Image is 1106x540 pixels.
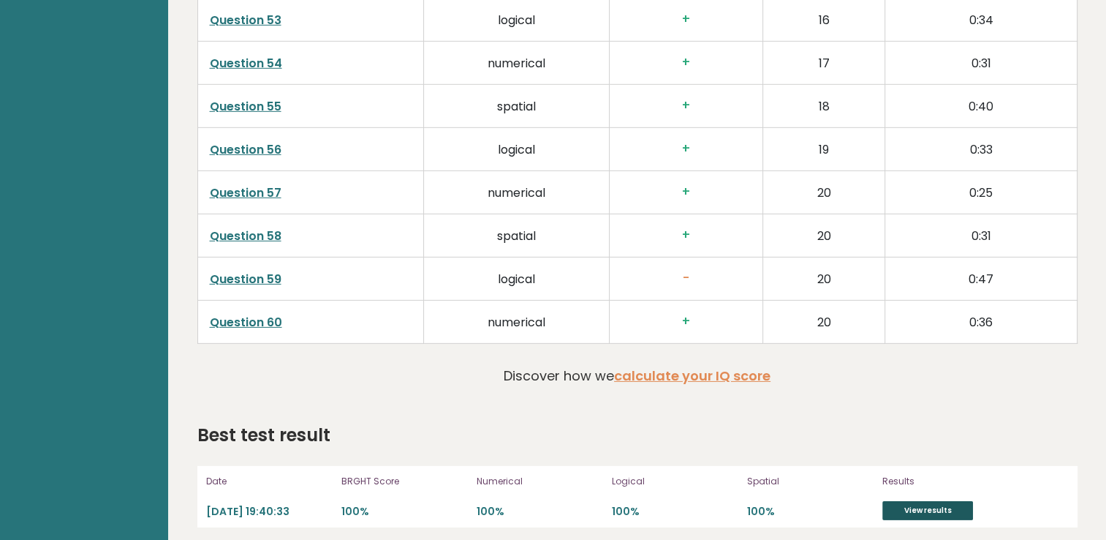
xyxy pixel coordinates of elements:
td: numerical [424,301,609,344]
td: 0:31 [885,42,1077,85]
p: Spatial [747,475,874,488]
td: 18 [762,85,885,128]
h3: + [621,55,751,70]
p: [DATE] 19:40:33 [206,505,333,519]
p: Date [206,475,333,488]
a: Question 58 [210,228,281,244]
h3: + [621,12,751,27]
td: 17 [762,42,885,85]
td: 0:25 [885,171,1077,214]
p: Logical [612,475,738,488]
td: logical [424,258,609,301]
p: BRGHT Score [341,475,468,488]
a: Question 55 [210,98,281,115]
td: 0:31 [885,214,1077,258]
p: 100% [612,505,738,519]
p: Discover how we [504,366,770,386]
p: 100% [341,505,468,519]
a: View results [882,501,973,520]
p: 100% [477,505,603,519]
a: Question 60 [210,314,282,331]
a: Question 53 [210,12,281,29]
h3: + [621,98,751,113]
a: Question 56 [210,141,281,158]
a: Question 59 [210,271,281,288]
td: spatial [424,214,609,258]
td: 20 [762,171,885,214]
td: 0:36 [885,301,1077,344]
h3: + [621,141,751,157]
td: 0:47 [885,258,1077,301]
td: 19 [762,128,885,171]
td: numerical [424,42,609,85]
td: spatial [424,85,609,128]
h3: + [621,184,751,200]
h3: - [621,271,751,286]
a: Question 57 [210,184,281,201]
td: 0:33 [885,128,1077,171]
a: Question 54 [210,55,282,72]
p: 100% [747,505,874,519]
p: Results [882,475,1036,488]
td: numerical [424,171,609,214]
a: calculate your IQ score [614,367,770,385]
h2: Best test result [197,422,330,449]
h3: + [621,228,751,243]
td: logical [424,128,609,171]
td: 20 [762,214,885,258]
td: 20 [762,258,885,301]
td: 0:40 [885,85,1077,128]
p: Numerical [477,475,603,488]
h3: + [621,314,751,329]
td: 20 [762,301,885,344]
